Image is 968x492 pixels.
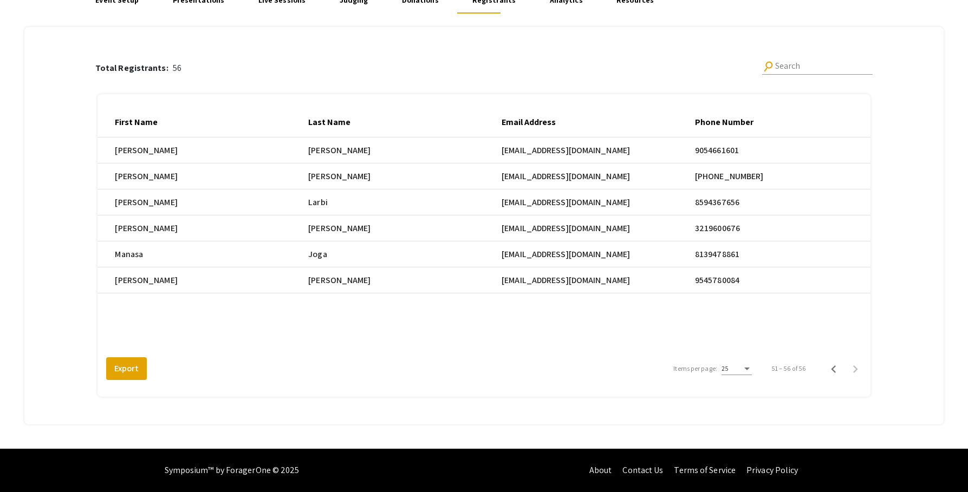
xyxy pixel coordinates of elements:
[115,248,143,261] span: Manasa
[746,464,798,476] a: Privacy Policy
[695,144,739,157] span: 9054661601
[722,364,729,372] span: 25
[502,274,630,287] span: [EMAIL_ADDRESS][DOMAIN_NAME]
[95,62,173,75] p: Total Registrants:
[308,116,350,129] div: Last Name
[115,196,177,209] span: [PERSON_NAME]
[8,443,46,484] iframe: Chat
[502,222,630,235] span: [EMAIL_ADDRESS][DOMAIN_NAME]
[308,196,328,209] span: Larbi
[115,144,177,157] span: [PERSON_NAME]
[695,116,753,129] div: Phone Number
[308,144,371,157] span: [PERSON_NAME]
[589,464,612,476] a: About
[308,274,371,287] span: [PERSON_NAME]
[502,116,566,129] div: Email Address
[695,274,739,287] span: 9545780084
[695,248,739,261] span: 8139478861
[95,62,181,75] div: 56
[695,170,763,183] span: [PHONE_NUMBER]
[115,116,158,129] div: First Name
[695,196,739,209] span: 8594367656
[771,364,805,373] div: 51 – 56 of 56
[823,358,844,379] button: Previous page
[674,464,736,476] a: Terms of Service
[308,170,371,183] span: [PERSON_NAME]
[761,59,776,74] mat-icon: Search
[722,365,752,372] mat-select: Items per page:
[695,116,763,129] div: Phone Number
[106,357,147,380] button: Export
[673,364,717,373] div: Items per page:
[165,449,300,492] div: Symposium™ by ForagerOne © 2025
[115,116,167,129] div: First Name
[308,248,327,261] span: Joga
[695,222,740,235] span: 3219600676
[308,116,360,129] div: Last Name
[115,274,177,287] span: [PERSON_NAME]
[502,116,556,129] div: Email Address
[622,464,663,476] a: Contact Us
[502,144,630,157] span: [EMAIL_ADDRESS][DOMAIN_NAME]
[502,248,630,261] span: [EMAIL_ADDRESS][DOMAIN_NAME]
[844,358,866,379] button: Next page
[115,222,177,235] span: [PERSON_NAME]
[502,196,630,209] span: [EMAIL_ADDRESS][DOMAIN_NAME]
[502,170,630,183] span: [EMAIL_ADDRESS][DOMAIN_NAME]
[308,222,371,235] span: [PERSON_NAME]
[115,170,177,183] span: [PERSON_NAME]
